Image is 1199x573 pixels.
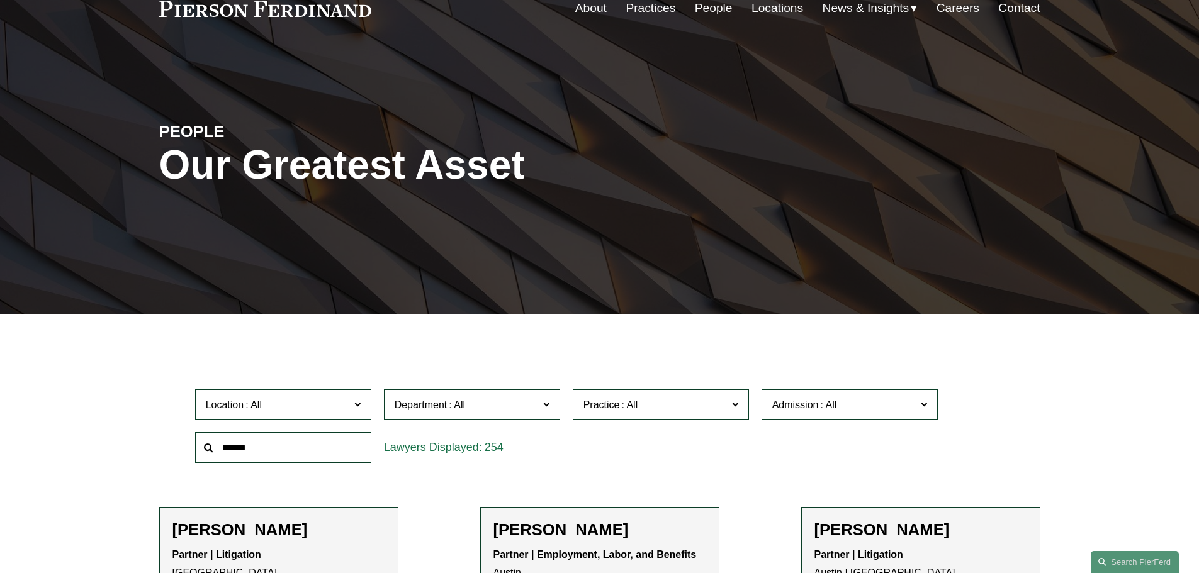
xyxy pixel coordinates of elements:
[814,549,903,560] strong: Partner | Litigation
[814,520,1027,540] h2: [PERSON_NAME]
[172,549,261,560] strong: Partner | Litigation
[493,549,697,560] strong: Partner | Employment, Labor, and Benefits
[395,399,448,410] span: Department
[1091,551,1179,573] a: Search this site
[159,142,746,188] h1: Our Greatest Asset
[772,399,819,410] span: Admission
[493,520,706,540] h2: [PERSON_NAME]
[206,399,244,410] span: Location
[485,441,504,453] span: 254
[159,121,380,142] h4: PEOPLE
[583,399,620,410] span: Practice
[172,520,385,540] h2: [PERSON_NAME]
